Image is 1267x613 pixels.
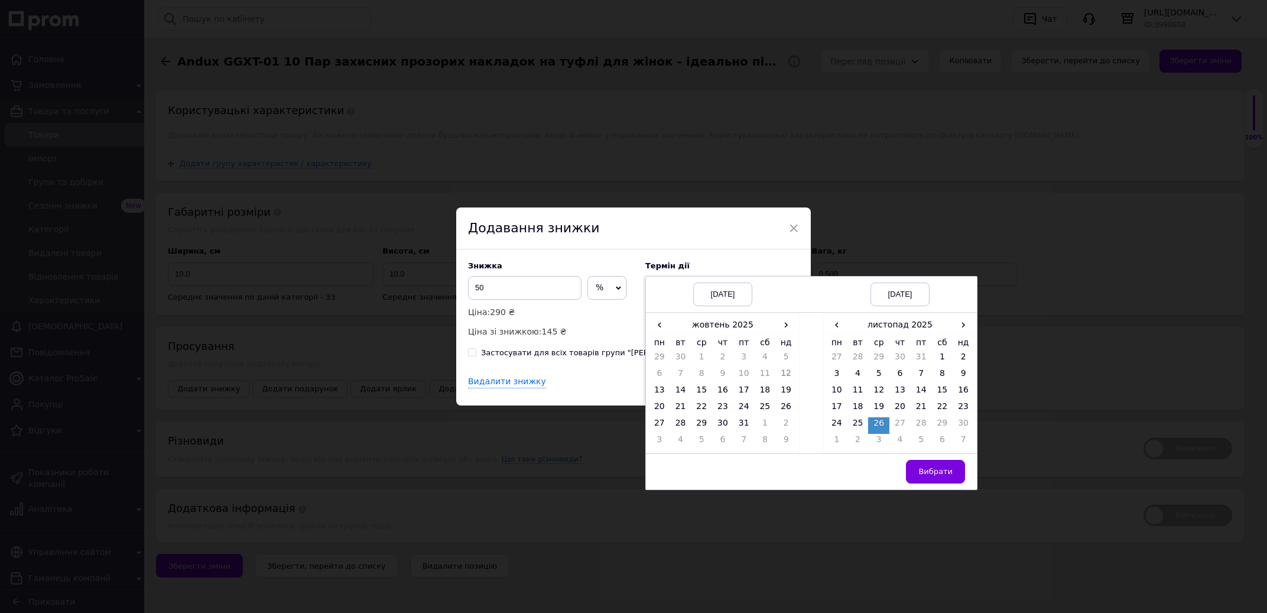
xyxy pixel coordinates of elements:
[911,401,932,417] td: 21
[826,368,847,384] td: 3
[953,316,974,333] span: ›
[889,334,911,351] th: чт
[953,351,974,368] td: 2
[755,434,776,450] td: 8
[712,384,733,401] td: 16
[775,401,797,417] td: 26
[755,417,776,434] td: 1
[932,334,953,351] th: сб
[889,417,911,434] td: 27
[932,384,953,401] td: 15
[670,334,691,351] th: вт
[918,467,953,476] span: Вибрати
[649,401,670,417] td: 20
[468,306,633,319] p: Ціна:
[911,384,932,401] td: 14
[670,417,691,434] td: 28
[911,334,932,351] th: пт
[733,351,755,368] td: 3
[755,368,776,384] td: 11
[670,368,691,384] td: 7
[712,417,733,434] td: 30
[755,351,776,368] td: 4
[775,316,797,333] span: ›
[645,261,799,270] label: Термін дії
[712,368,733,384] td: 9
[775,417,797,434] td: 2
[733,384,755,401] td: 17
[468,325,633,338] p: Ціна зі знижкою:
[733,417,755,434] td: 31
[12,63,144,72] strong: Приехали из [GEOGRAPHIC_DATA]
[775,368,797,384] td: 12
[670,401,691,417] td: 21
[911,434,932,450] td: 5
[775,351,797,368] td: 5
[670,351,691,368] td: 30
[468,376,546,388] div: Видалити знижку
[932,368,953,384] td: 8
[670,384,691,401] td: 14
[712,401,733,417] td: 23
[953,334,974,351] th: нд
[953,434,974,450] td: 7
[889,368,911,384] td: 6
[911,368,932,384] td: 7
[490,307,515,317] span: 290 ₴
[733,368,755,384] td: 10
[906,460,965,484] button: Вибрати
[868,417,889,434] td: 26
[870,283,930,306] div: [DATE]
[932,417,953,434] td: 29
[755,384,776,401] td: 18
[847,417,869,434] td: 25
[733,401,755,417] td: 24
[953,368,974,384] td: 9
[712,351,733,368] td: 2
[733,434,755,450] td: 7
[868,334,889,351] th: ср
[649,434,670,450] td: 3
[755,334,776,351] th: сб
[649,368,670,384] td: 6
[911,351,932,368] td: 31
[868,401,889,417] td: 19
[889,351,911,368] td: 30
[826,316,847,333] span: ‹
[826,417,847,434] td: 24
[691,401,712,417] td: 22
[691,351,712,368] td: 1
[847,368,869,384] td: 4
[596,283,603,292] span: %
[826,334,847,351] th: пн
[953,417,974,434] td: 30
[670,434,691,450] td: 4
[847,401,869,417] td: 18
[691,368,712,384] td: 8
[868,384,889,401] td: 12
[847,334,869,351] th: вт
[826,384,847,401] td: 10
[932,434,953,450] td: 6
[889,434,911,450] td: 4
[953,401,974,417] td: 23
[911,417,932,434] td: 28
[733,334,755,351] th: пт
[953,384,974,401] td: 16
[775,384,797,401] td: 19
[542,327,567,336] span: 145 ₴
[649,316,670,333] span: ‹
[649,334,670,351] th: пн
[775,434,797,450] td: 9
[712,434,733,450] td: 6
[649,417,670,434] td: 27
[468,220,600,235] span: Додавання знижки
[712,334,733,351] th: чт
[868,351,889,368] td: 29
[670,316,776,334] th: жовтень 2025
[788,218,799,238] span: ×
[847,316,953,334] th: листопад 2025
[649,351,670,368] td: 29
[691,384,712,401] td: 15
[889,384,911,401] td: 13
